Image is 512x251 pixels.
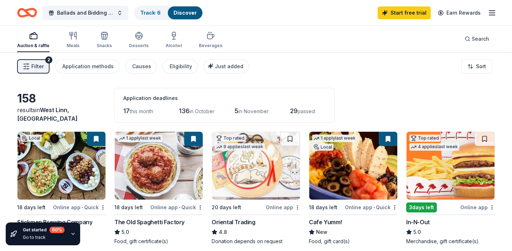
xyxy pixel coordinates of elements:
button: Track· 6Discover [134,6,203,20]
span: Sort [476,62,486,71]
div: 2 [45,56,52,64]
div: Eligibility [170,62,192,71]
div: Food, gift certificate(s) [114,238,203,245]
button: Sort [461,59,492,74]
button: Auction & raffle [17,29,50,52]
div: 1 apply last week [118,135,162,142]
span: 5 [234,107,238,115]
div: Desserts [129,43,149,49]
button: Snacks [97,29,112,52]
div: 18 days left [309,203,337,212]
button: Ballads and Bidding Auction [43,6,128,20]
div: Beverages [199,43,222,49]
span: Just added [215,63,243,69]
a: Image for Oriental TradingTop rated9 applieslast week20 days leftOnline appOriental Trading4.8Don... [212,131,300,245]
div: Meals [67,43,79,49]
div: Cafe Yumm! [309,218,342,226]
div: Merchandise, gift certificate(s) [406,238,495,245]
div: Online app [460,203,495,212]
img: Image for The Old Spaghetti Factory [115,132,203,200]
div: Local [312,144,333,151]
div: Food, gift card(s) [309,238,398,245]
span: passed [298,108,315,114]
div: results [17,106,106,123]
a: Image for In-N-OutTop rated4 applieslast week3days leftOnline appIn-N-Out5.0Merchandise, gift cer... [406,131,495,245]
button: Alcohol [166,29,182,52]
span: in November [238,108,269,114]
span: this month [130,108,153,114]
span: • [82,205,83,210]
span: New [316,228,327,236]
span: 5.0 [121,228,129,236]
span: Filter [31,62,44,71]
span: in October [190,108,214,114]
button: Search [459,32,495,46]
div: The Old Spaghetti Factory [114,218,185,226]
div: Donation depends on request [212,238,300,245]
div: Snacks [97,43,112,49]
div: Application deadlines [123,94,326,102]
div: 9 applies last week [215,143,265,151]
button: Causes [125,59,157,74]
button: Filter2 [17,59,50,74]
a: Earn Rewards [434,6,485,19]
button: Desserts [129,29,149,52]
div: Online app Quick [150,203,203,212]
a: Start free trial [378,6,431,19]
div: Get started [23,227,64,233]
span: 5.0 [413,228,421,236]
div: Top rated [215,135,246,142]
div: Oriental Trading [212,218,255,226]
span: 17 [123,107,130,115]
a: Image for Stickmen Brewing CompanyLocal18 days leftOnline app•QuickStickmen Brewing CompanyNewGif... [17,131,106,245]
div: Online app Quick [345,203,398,212]
div: 1 apply last week [312,135,357,142]
div: 18 days left [114,203,143,212]
button: Application methods [55,59,119,74]
div: 60 % [50,227,64,233]
span: 4.8 [219,228,227,236]
span: West Linn, [GEOGRAPHIC_DATA] [17,106,78,122]
div: 20 days left [212,203,241,212]
div: Local [20,135,42,142]
img: Image for In-N-Out [407,132,495,200]
div: 158 [17,91,106,106]
a: Home [17,4,37,21]
div: Online app [266,203,300,212]
div: In-N-Out [406,218,430,226]
span: • [179,205,180,210]
a: Image for Cafe Yumm!1 applylast weekLocal18 days leftOnline app•QuickCafe Yumm!NewFood, gift card(s) [309,131,398,245]
img: Image for Stickmen Brewing Company [17,132,105,200]
button: Eligibility [162,59,198,74]
div: Causes [132,62,151,71]
img: Image for Oriental Trading [212,132,300,200]
span: in [17,106,78,122]
div: 3 days left [406,202,437,212]
div: Alcohol [166,43,182,49]
button: Meals [67,29,79,52]
span: 29 [290,107,298,115]
div: Application methods [62,62,114,71]
div: Auction & raffle [17,43,50,49]
div: Go to track [23,235,64,240]
a: Track· 6 [140,10,161,16]
a: Image for The Old Spaghetti Factory1 applylast week18 days leftOnline app•QuickThe Old Spaghetti ... [114,131,203,245]
span: Search [472,35,489,43]
a: Discover [174,10,197,16]
img: Image for Cafe Yumm! [309,132,397,200]
button: Just added [203,59,249,74]
div: 4 applies last week [409,143,459,151]
span: 136 [179,107,190,115]
button: Beverages [199,29,222,52]
span: • [373,205,375,210]
div: Online app Quick [53,203,106,212]
div: 18 days left [17,203,46,212]
div: Top rated [409,135,440,142]
span: Ballads and Bidding Auction [57,9,114,17]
